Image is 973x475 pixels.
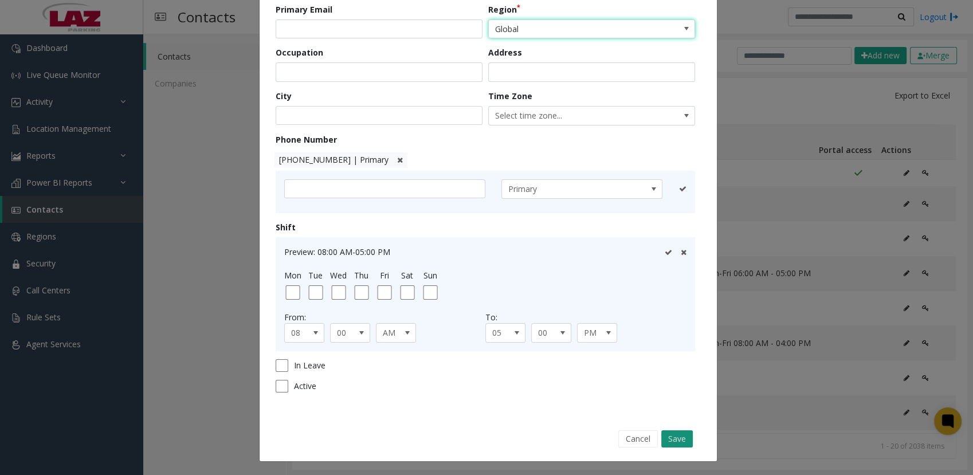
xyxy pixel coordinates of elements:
span: 00 [532,324,563,342]
label: Sat [401,269,413,281]
label: Wed [330,269,347,281]
label: Address [488,46,522,58]
div: To: [485,311,686,323]
label: Fri [380,269,389,281]
label: Tue [308,269,323,281]
div: From: [284,311,485,323]
span: AM [376,324,407,342]
span: Preview: 08:00 AM-05:00 PM [284,246,390,257]
label: Time Zone [488,90,532,102]
button: Save [661,430,693,447]
label: Occupation [276,46,323,58]
label: Sun [423,269,437,281]
span: Global [489,20,653,38]
label: Shift [276,221,296,233]
span: 00 [331,324,362,342]
span: 05 [486,324,517,342]
span: Primary [502,180,630,198]
button: Cancel [618,430,658,447]
label: City [276,90,292,102]
label: Mon [284,269,301,281]
label: Phone Number [276,134,337,146]
span: 08 [285,324,316,342]
span: Active [294,380,316,392]
span: Select time zone... [489,107,653,125]
label: Thu [354,269,368,281]
span: In Leave [294,359,325,371]
span: [PHONE_NUMBER] | Primary [279,154,389,165]
span: PM [578,324,609,342]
